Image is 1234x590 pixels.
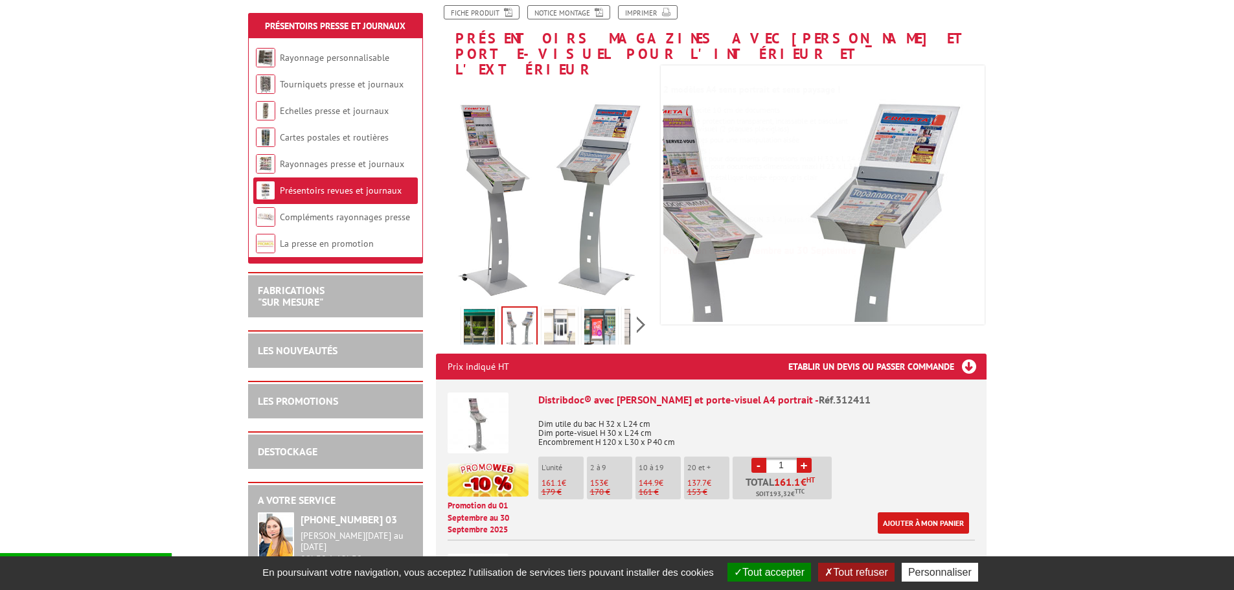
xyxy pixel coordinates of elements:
img: Compléments rayonnages presse [256,207,275,227]
span: 161.1 [774,477,801,487]
sup: HT [806,475,815,484]
img: widget-service.jpg [258,512,294,563]
a: Echelles presse et journaux [280,105,389,117]
p: 170 € [590,488,632,497]
img: Tourniquets presse et journaux [256,74,275,94]
button: Personnaliser (fenêtre modale) [902,563,978,582]
p: 2 à 9 [590,463,632,472]
span: € [801,477,806,487]
div: 08h30 à 12h30 13h30 à 17h30 [301,530,413,575]
span: 193,32 [770,489,791,499]
p: Dim utile du bac H 32 x L 24 cm Dim porte-visuel H 30 x L 24 cm Encombrement H 120 x L 30 x P 40 cm [538,411,975,447]
p: € [639,479,681,488]
img: distribdoc_avec_capot_porte_visuel_a4_portrait_paysage_312411_312422.jpg [464,309,495,349]
div: Distribdoc® avec capot et porte-visuel A4 paysage - [538,554,975,569]
h2: A votre service [258,495,413,506]
a: Fiche produit [444,5,520,19]
p: € [542,479,584,488]
img: Rayonnage personnalisable [256,48,275,67]
a: Ajouter à mon panier [878,512,969,534]
h3: Etablir un devis ou passer commande [788,354,987,380]
img: presentoirs_brochures_312411_1.jpg [595,68,984,457]
a: Rayonnages presse et journaux [280,158,404,170]
a: + [797,458,812,473]
p: € [687,479,729,488]
a: Imprimer [618,5,678,19]
a: Rayonnage personnalisable [280,52,389,63]
img: Présentoirs revues et journaux [256,181,275,200]
img: Rayonnages presse et journaux [256,154,275,174]
img: presentoirs_magazines_capot_porte_visuel_interieur_exterieur_312411_1.jpg [624,309,656,349]
span: 161.1 [542,477,562,488]
img: La presse en promotion [256,234,275,253]
span: Soit € [756,489,805,499]
button: Tout refuser [818,563,894,582]
a: LES PROMOTIONS [258,394,338,407]
p: 161 € [639,488,681,497]
a: - [751,458,766,473]
img: Distribdoc® avec capot et porte-visuel A4 portrait [448,392,508,453]
img: promotion [448,463,529,497]
a: Présentoirs revues et journaux [280,185,402,196]
a: Notice Montage [527,5,610,19]
span: Réf.312411 [819,393,871,406]
p: € [590,479,632,488]
a: Compléments rayonnages presse [280,211,410,223]
p: 153 € [687,488,729,497]
a: LES NOUVEAUTÉS [258,344,337,357]
p: L'unité [542,463,584,472]
sup: TTC [795,488,805,495]
img: presentoirs_magazines_capot_porte_visuel_interieur_exterieur_312411_2.jpg [544,309,575,349]
a: Présentoirs Presse et Journaux [265,20,406,32]
span: 144.9 [639,477,659,488]
a: La presse en promotion [280,238,374,249]
span: 137.7 [687,477,707,488]
a: DESTOCKAGE [258,445,317,458]
img: presentoirs_brochures_312411_1.jpg [503,308,536,348]
p: 10 à 19 [639,463,681,472]
img: Echelles presse et journaux [256,101,275,120]
span: En poursuivant votre navigation, vous acceptez l'utilisation de services tiers pouvant installer ... [256,567,720,578]
img: Cartes postales et routières [256,128,275,147]
p: Prix indiqué HT [448,354,509,380]
strong: [PHONE_NUMBER] 03 [301,513,397,526]
p: 20 et + [687,463,729,472]
button: Tout accepter [727,563,811,582]
div: Distribdoc® avec [PERSON_NAME] et porte-visuel A4 portrait - [538,392,975,407]
img: presentoirs_brochures_312411_1.jpg [436,84,654,302]
p: Total [736,477,832,499]
span: Réf.312422 [771,554,823,567]
span: Next [635,314,647,335]
div: [PERSON_NAME][DATE] au [DATE] [301,530,413,552]
a: FABRICATIONS"Sur Mesure" [258,284,325,308]
p: Promotion du 01 Septembre au 30 Septembre 2025 [448,500,529,536]
span: 153 [590,477,604,488]
a: Tourniquets presse et journaux [280,78,404,90]
a: Cartes postales et routières [280,131,389,143]
img: presentoirs_magazines_capot_porte_visuel_interieur_exterieur_312411_3.jpg [584,309,615,349]
p: 179 € [542,488,584,497]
